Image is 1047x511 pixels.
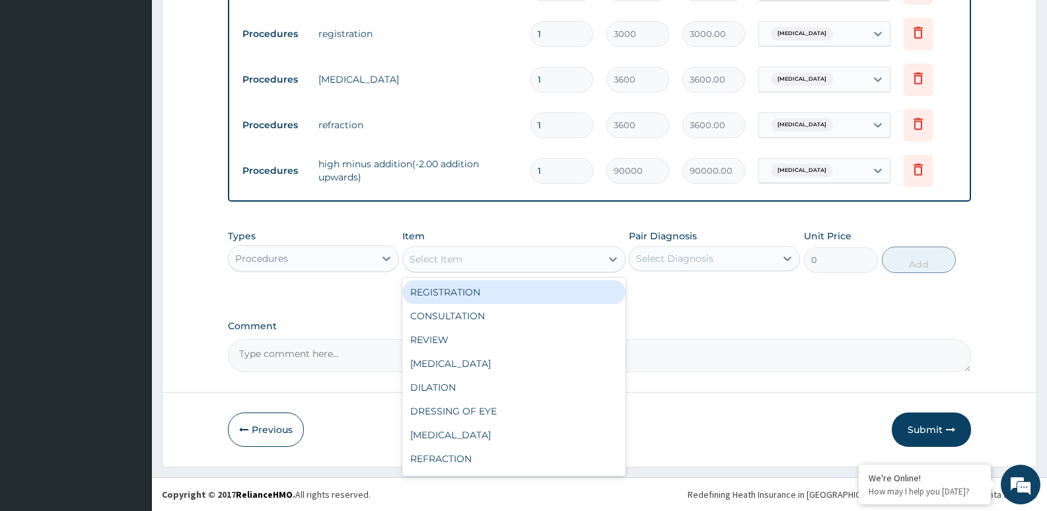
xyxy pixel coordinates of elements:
span: We're online! [77,167,182,300]
div: INTRAOCULAR PRESSURE [402,471,625,494]
label: Item [402,229,425,243]
div: Chat with us now [69,74,222,91]
img: d_794563401_company_1708531726252_794563401 [24,66,54,99]
div: REGISTRATION [402,280,625,304]
div: [MEDICAL_DATA] [402,352,625,375]
td: Procedures [236,22,312,46]
div: Select Diagnosis [636,252,713,265]
td: high minus addition(-2.00 addition upwards) [312,151,524,190]
button: Submit [892,413,971,447]
td: refraction [312,112,524,138]
a: RelianceHMO [236,489,293,500]
span: [MEDICAL_DATA] [771,27,833,40]
div: We're Online! [869,472,981,484]
div: DRESSING OF EYE [402,399,625,423]
label: Types [228,231,256,242]
div: Minimize live chat window [217,7,248,38]
p: How may I help you today? [869,486,981,497]
td: Procedures [236,67,312,92]
div: Procedures [235,252,288,265]
button: Add [882,247,956,273]
label: Comment [228,321,971,332]
textarea: Type your message and hit 'Enter' [7,361,252,407]
footer: All rights reserved. [152,477,1047,511]
td: Procedures [236,159,312,183]
span: [MEDICAL_DATA] [771,164,833,177]
strong: Copyright © 2017 . [162,489,295,500]
div: REFRACTION [402,447,625,471]
td: registration [312,20,524,47]
div: Select Item [410,253,462,266]
div: Redefining Heath Insurance in [GEOGRAPHIC_DATA] using Telemedicine and Data Science! [688,488,1037,501]
td: Procedures [236,113,312,138]
span: [MEDICAL_DATA] [771,118,833,132]
button: Previous [228,413,304,447]
div: [MEDICAL_DATA] [402,423,625,447]
label: Unit Price [804,229,851,243]
td: [MEDICAL_DATA] [312,66,524,93]
div: REVIEW [402,328,625,352]
div: CONSULTATION [402,304,625,328]
label: Pair Diagnosis [629,229,697,243]
div: DILATION [402,375,625,399]
span: [MEDICAL_DATA] [771,73,833,86]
